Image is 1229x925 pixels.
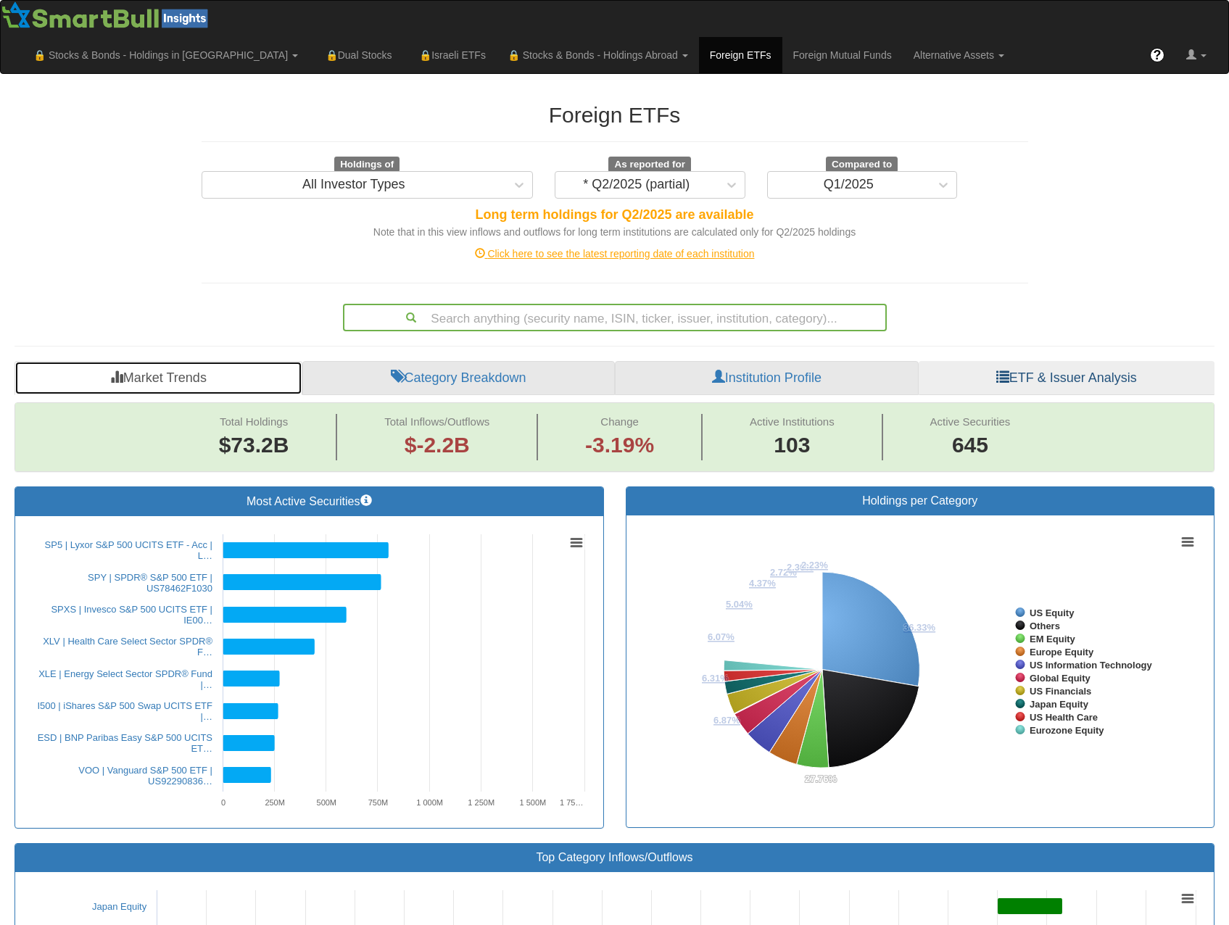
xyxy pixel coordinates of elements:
tspan: Others [1030,621,1060,631]
span: Compared to [826,157,898,173]
tspan: Europe Equity [1030,647,1094,658]
span: As reported for [608,157,691,173]
h3: Most Active Securities [26,494,592,508]
tspan: 27.76% [805,773,837,784]
span: Active Securities [930,415,1010,428]
a: Foreign Mutual Funds [782,37,903,73]
tspan: 6.07% [708,631,734,642]
a: 🔒Israeli ETFs [402,37,496,73]
text: 250M [265,798,285,807]
img: Smartbull [1,1,214,30]
a: Institution Profile [615,361,918,396]
span: $-2.2B [405,433,470,457]
tspan: 36.33% [903,622,936,633]
text: 500M [317,798,337,807]
div: Click here to see the latest reporting date of each institution [191,246,1039,261]
a: XLE | Energy Select Sector SPDR® Fund |… [38,668,212,690]
h3: Holdings per Category [637,494,1204,507]
h2: Foreign ETFs [202,103,1028,127]
span: Total Inflows/Outflows [384,415,489,428]
tspan: 2.72% [770,567,797,578]
tspan: 2.23% [801,560,828,571]
text: 0 [221,798,225,807]
a: 🔒 Stocks & Bonds - Holdings in [GEOGRAPHIC_DATA] [22,37,309,73]
a: ETF & Issuer Analysis [919,361,1214,396]
tspan: Japan Equity [1030,699,1089,710]
tspan: US Financials [1030,686,1091,697]
span: Holdings of [334,157,400,173]
a: I500 | iShares S&P 500 Swap UCITS ETF |… [37,700,212,722]
span: -3.19% [585,430,654,461]
h3: Top Category Inflows/Outflows [26,851,1203,864]
div: Long term holdings for Q2/2025 are available [202,206,1028,225]
a: 🔒 Stocks & Bonds - Holdings Abroad [497,37,699,73]
a: ? [1139,37,1175,73]
a: SPY | SPDR® S&P 500 ETF | US78462F1030 [88,572,212,594]
span: 103 [750,430,835,461]
div: Search anything (security name, ISIN, ticker, issuer, institution, category)... [344,305,885,330]
span: Change [600,415,639,428]
text: 750M [368,798,389,807]
div: Note that in this view inflows and outflows for long term institutions are calculated only for Q2... [202,225,1028,239]
tspan: US Equity [1030,607,1075,618]
tspan: 6.87% [713,715,740,726]
tspan: 2.30% [787,562,814,573]
a: 🔒Dual Stocks [309,37,402,73]
a: XLV | Health Care Select Sector SPDR® F… [43,636,212,658]
span: Total Holdings [220,415,288,428]
a: SP5 | Lyxor S&P 500 UCITS ETF - Acc | L… [45,539,212,561]
span: Active Institutions [750,415,835,428]
tspan: 6.31% [702,673,729,684]
a: VOO | Vanguard S&P 500 ETF | US92290836… [78,765,212,787]
tspan: 1 75… [560,798,583,807]
tspan: Global Equity [1030,673,1091,684]
div: * Q2/2025 (partial) [583,178,690,192]
span: ? [1154,48,1162,62]
tspan: 5.04% [726,599,753,610]
a: Category Breakdown [302,361,615,396]
a: Market Trends [15,361,302,396]
div: Q1/2025 [824,178,874,192]
tspan: EM Equity [1030,634,1076,644]
tspan: 1 250M [468,798,495,807]
a: ESD | BNP Paribas Easy S&P 500 UCITS ET… [38,732,212,754]
tspan: 1 000M [416,798,443,807]
tspan: Eurozone Equity [1030,725,1104,736]
span: $73.2B [219,433,289,457]
div: All Investor Types [302,178,405,192]
tspan: 4.37% [749,578,776,589]
tspan: 1 500M [520,798,547,807]
a: Foreign ETFs [699,37,782,73]
a: Alternative Assets [903,37,1015,73]
a: SPXS | Invesco S&P 500 UCITS ETF | IE00… [51,604,212,626]
span: 645 [930,430,1010,461]
tspan: US Information Technology [1030,660,1153,671]
a: Japan Equity [92,901,146,912]
tspan: US Health Care [1030,712,1098,723]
